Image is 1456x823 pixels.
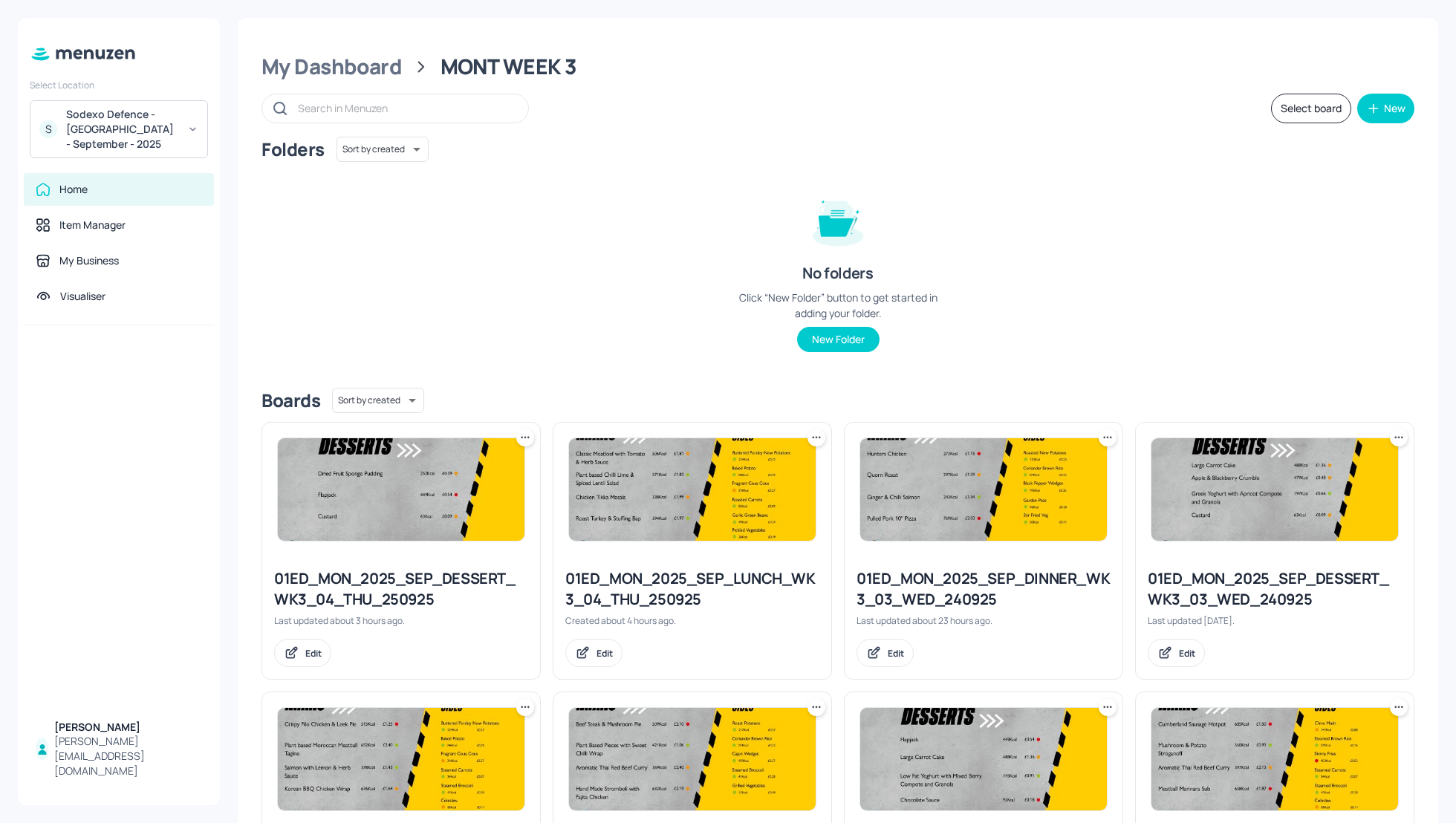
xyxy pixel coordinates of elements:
[1271,94,1351,123] button: Select board
[30,79,208,91] div: Select Location
[305,647,322,660] div: Edit
[569,438,816,541] img: 2025-05-21-1747843709760j8vq8ax4mt.jpeg
[59,218,126,232] div: Item Manager
[860,438,1107,541] img: 2025-09-24-1758725377373rfnuova98c.jpeg
[597,647,613,660] div: Edit
[565,614,819,627] div: Created about 4 hours ago.
[857,614,1111,627] div: Last updated about 23 hours ago.
[801,183,875,257] img: folder-empty
[569,708,816,810] img: 2025-09-23-17586398413675282tsr4dge.jpeg
[888,647,904,660] div: Edit
[261,137,325,161] div: Folders
[1179,647,1195,660] div: Edit
[337,134,429,164] div: Sort by created
[66,107,178,152] div: Sodexo Defence - [GEOGRAPHIC_DATA] - September - 2025
[1151,438,1398,541] img: 2025-09-24-175870670825361g543qmzce.jpeg
[1384,103,1405,114] div: New
[802,263,873,284] div: No folders
[860,708,1107,810] img: 2025-09-23-1758620448070a1t0ub4pwv.jpeg
[1148,568,1402,610] div: 01ED_MON_2025_SEP_DESSERT_WK3_03_WED_240925
[274,568,528,610] div: 01ED_MON_2025_SEP_DESSERT_WK3_04_THU_250925
[1151,708,1398,810] img: 2025-05-21-1747842712795khpo98r33v8.jpeg
[857,568,1111,610] div: 01ED_MON_2025_SEP_DINNER_WK3_03_WED_240925
[261,388,320,412] div: Boards
[54,734,202,778] div: [PERSON_NAME][EMAIL_ADDRESS][DOMAIN_NAME]
[278,438,524,541] img: 2025-09-25-1758796772900u75mgobacjk.jpeg
[332,386,424,415] div: Sort by created
[59,182,88,197] div: Home
[261,53,402,80] div: My Dashboard
[274,614,528,627] div: Last updated about 3 hours ago.
[727,290,949,321] div: Click “New Folder” button to get started in adding your folder.
[54,720,202,735] div: [PERSON_NAME]
[797,327,880,352] button: New Folder
[1357,94,1414,123] button: New
[565,568,819,610] div: 01ED_MON_2025_SEP_LUNCH_WK3_04_THU_250925
[298,97,513,119] input: Search in Menuzen
[60,289,105,304] div: Visualiser
[39,120,57,138] div: S
[59,253,119,268] div: My Business
[1148,614,1402,627] div: Last updated [DATE].
[441,53,577,80] div: MONT WEEK 3
[278,708,524,810] img: 2025-05-21-1747842989630cxr7m70bhrl.jpeg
